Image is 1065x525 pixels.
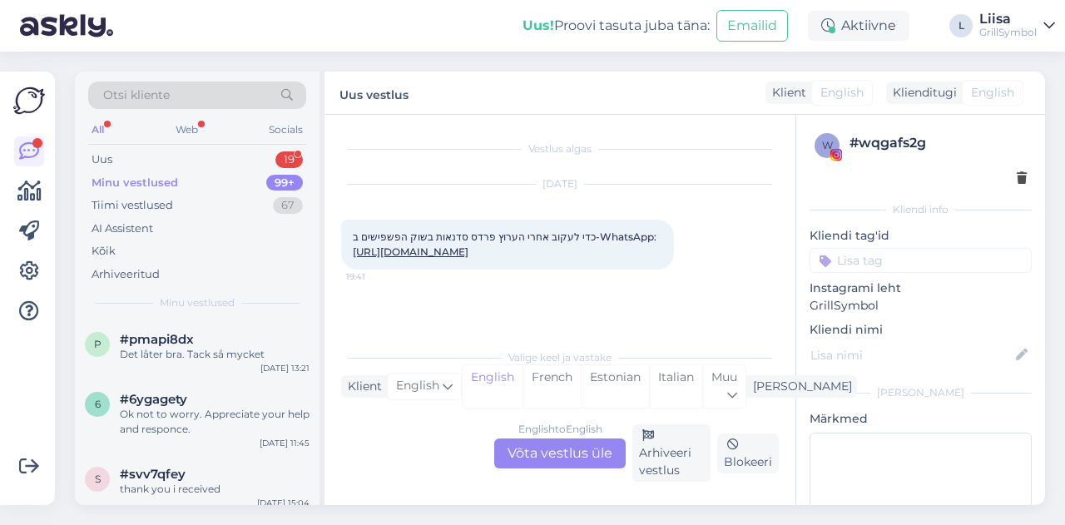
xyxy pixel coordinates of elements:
[979,12,1037,26] div: Liisa
[979,26,1037,39] div: GrillSymbol
[346,270,409,283] span: 19:41
[341,350,779,365] div: Valige keel ja vastake
[92,197,173,214] div: Tiimi vestlused
[275,151,303,168] div: 19
[92,266,160,283] div: Arhiveeritud
[523,16,710,36] div: Proovi tasuta juba täna:
[850,133,1027,153] div: # wqgafs2g
[649,365,702,408] div: Italian
[494,438,626,468] div: Võta vestlus üle
[266,175,303,191] div: 99+
[810,410,1032,428] p: Märkmed
[396,377,439,395] span: English
[160,295,235,310] span: Minu vestlused
[120,332,194,347] span: #pmapi8dx
[260,362,310,374] div: [DATE] 13:21
[273,197,303,214] div: 67
[810,321,1032,339] p: Kliendi nimi
[810,297,1032,315] p: GrillSymbol
[810,346,1013,364] input: Lisa nimi
[92,243,116,260] div: Kõik
[971,84,1014,102] span: English
[172,119,201,141] div: Web
[120,392,187,407] span: #6ygagety
[95,398,101,410] span: 6
[716,10,788,42] button: Emailid
[103,87,170,104] span: Otsi kliente
[13,85,45,116] img: Askly Logo
[260,437,310,449] div: [DATE] 11:45
[810,227,1032,245] p: Kliendi tag'id
[353,245,468,258] a: [URL][DOMAIN_NAME]
[341,176,779,191] div: [DATE]
[808,11,909,41] div: Aktiivne
[979,12,1055,39] a: LiisaGrillSymbol
[92,151,112,168] div: Uus
[120,482,310,497] div: thank you i received
[92,175,178,191] div: Minu vestlused
[265,119,306,141] div: Socials
[810,280,1032,297] p: Instagrami leht
[92,220,153,237] div: AI Assistent
[120,347,310,362] div: Det låter bra. Tack så mycket
[353,230,656,258] span: ‏כדי לעקוב אחרי הערוץ פרדס סדנאות בשוק הפשפישים ב-WhatsApp:‏‏‏
[88,119,107,141] div: All
[463,365,523,408] div: English
[717,433,779,473] div: Blokeeri
[949,14,973,37] div: L
[523,17,554,33] b: Uus!
[810,248,1032,273] input: Lisa tag
[120,467,186,482] span: #svv7qfey
[711,369,737,384] span: Muu
[820,84,864,102] span: English
[886,84,957,102] div: Klienditugi
[822,139,833,151] span: w
[810,385,1032,400] div: [PERSON_NAME]
[95,473,101,485] span: s
[341,378,382,395] div: Klient
[518,422,602,437] div: English to English
[746,378,852,395] div: [PERSON_NAME]
[632,424,711,482] div: Arhiveeri vestlus
[120,407,310,437] div: Ok not to worry. Appreciate your help and responce.
[581,365,649,408] div: Estonian
[257,497,310,509] div: [DATE] 15:04
[94,338,102,350] span: p
[523,365,581,408] div: French
[339,82,409,104] label: Uus vestlus
[810,202,1032,217] div: Kliendi info
[765,84,806,102] div: Klient
[341,141,779,156] div: Vestlus algas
